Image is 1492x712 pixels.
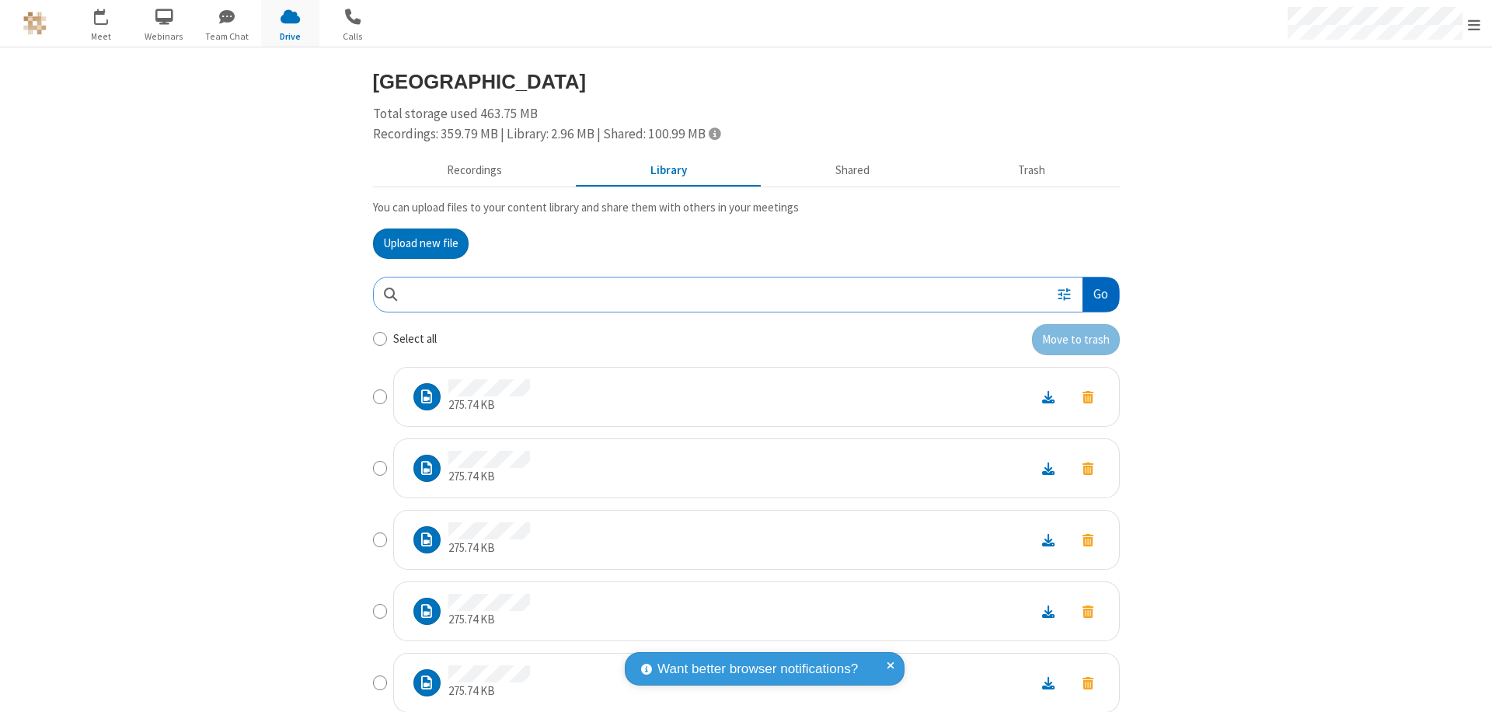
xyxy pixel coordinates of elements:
[105,9,115,20] div: 1
[1068,386,1107,407] button: Move to trash
[1028,388,1068,406] a: Download file
[373,229,469,260] button: Upload new file
[1068,601,1107,622] button: Move to trash
[448,468,530,486] p: 275.74 KB
[23,12,47,35] img: QA Selenium DO NOT DELETE OR CHANGE
[198,30,256,44] span: Team Chat
[762,156,944,186] button: Shared during meetings
[1453,672,1480,701] iframe: Chat
[393,330,437,348] label: Select all
[373,104,1120,144] div: Total storage used 463.75 MB
[1028,459,1068,477] a: Download file
[944,156,1120,186] button: Trash
[657,659,858,679] span: Want better browser notifications?
[373,156,577,186] button: Recorded meetings
[448,682,530,700] p: 275.74 KB
[1028,531,1068,549] a: Download file
[709,127,720,140] span: Totals displayed include files that have been moved to the trash.
[448,396,530,414] p: 275.74 KB
[1032,324,1120,355] button: Move to trash
[135,30,193,44] span: Webinars
[448,611,530,629] p: 275.74 KB
[1028,674,1068,692] a: Download file
[577,156,762,186] button: Content library
[373,124,1120,145] div: Recordings: 359.79 MB | Library: 2.96 MB | Shared: 100.99 MB
[1068,529,1107,550] button: Move to trash
[1082,277,1118,312] button: Go
[261,30,319,44] span: Drive
[448,539,530,557] p: 275.74 KB
[373,71,1120,92] h3: [GEOGRAPHIC_DATA]
[373,199,1120,217] p: You can upload files to your content library and share them with others in your meetings
[72,30,131,44] span: Meet
[1068,672,1107,693] button: Move to trash
[324,30,382,44] span: Calls
[1028,602,1068,620] a: Download file
[1068,458,1107,479] button: Move to trash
